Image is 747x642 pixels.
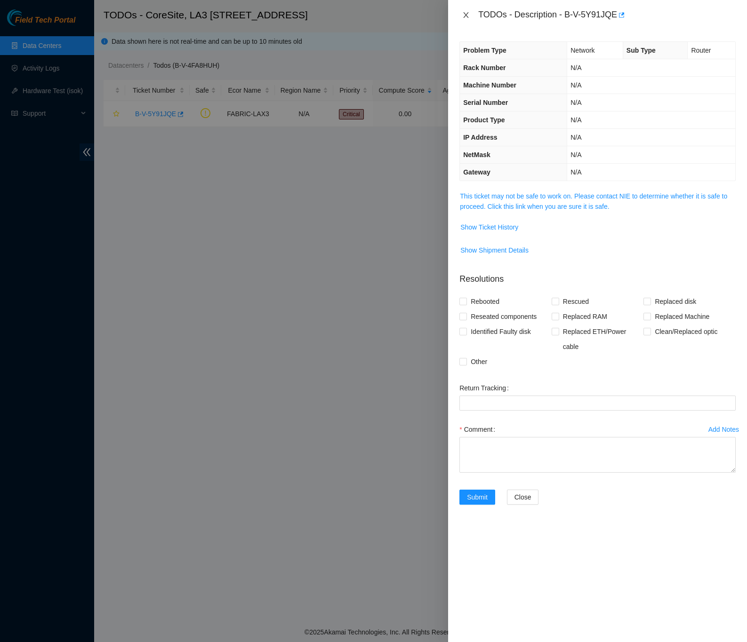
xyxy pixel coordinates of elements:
[478,8,736,23] div: TODOs - Description - B-V-5Y91JQE
[459,11,473,20] button: Close
[467,309,540,324] span: Reseated components
[651,324,721,339] span: Clean/Replaced optic
[463,116,505,124] span: Product Type
[570,47,594,54] span: Network
[467,324,535,339] span: Identified Faulty disk
[570,151,581,159] span: N/A
[467,492,488,502] span: Submit
[559,324,644,354] span: Replaced ETH/Power cable
[627,47,656,54] span: Sub Type
[459,490,495,505] button: Submit
[570,99,581,106] span: N/A
[460,220,519,235] button: Show Ticket History
[460,245,529,255] span: Show Shipment Details
[460,243,529,258] button: Show Shipment Details
[459,265,736,285] p: Resolutions
[570,168,581,176] span: N/A
[708,426,739,433] div: Add Notes
[708,422,739,437] button: Add Notes
[651,294,700,309] span: Replaced disk
[570,134,581,141] span: N/A
[559,309,611,324] span: Replaced RAM
[570,81,581,89] span: N/A
[460,222,518,232] span: Show Ticket History
[691,47,711,54] span: Router
[467,294,503,309] span: Rebooted
[570,116,581,124] span: N/A
[460,192,727,210] a: This ticket may not be safe to work on. Please contact NIE to determine whether it is safe to pro...
[459,380,513,396] label: Return Tracking
[462,11,470,19] span: close
[559,294,593,309] span: Rescued
[459,437,736,473] textarea: Comment
[651,309,713,324] span: Replaced Machine
[459,396,736,411] input: Return Tracking
[463,47,506,54] span: Problem Type
[463,99,508,106] span: Serial Number
[507,490,539,505] button: Close
[463,64,506,71] span: Rack Number
[463,168,490,176] span: Gateway
[467,354,491,369] span: Other
[463,151,490,159] span: NetMask
[570,64,581,71] span: N/A
[459,422,499,437] label: Comment
[463,134,497,141] span: IP Address
[463,81,516,89] span: Machine Number
[514,492,531,502] span: Close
